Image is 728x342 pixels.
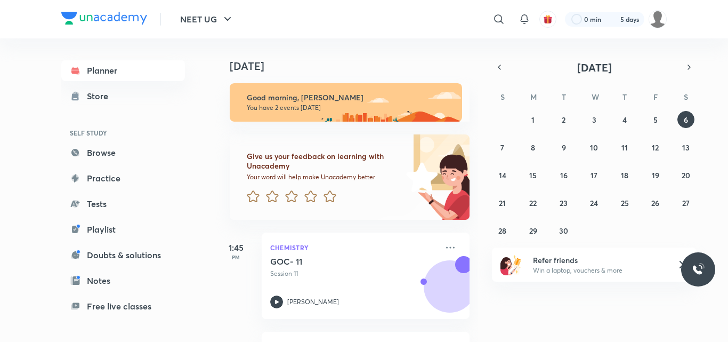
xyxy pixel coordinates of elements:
[247,152,402,171] h6: Give us your feedback on learning with Unacademy
[531,115,535,125] abbr: September 1, 2025
[586,139,603,156] button: September 10, 2025
[608,14,618,25] img: streak
[500,92,505,102] abbr: Sunday
[622,115,627,125] abbr: September 4, 2025
[621,142,628,153] abbr: September 11, 2025
[411,256,470,330] img: unacademy
[530,92,537,102] abbr: Monday
[586,194,603,211] button: September 24, 2025
[586,111,603,128] button: September 3, 2025
[682,170,690,180] abbr: September 20, 2025
[653,115,658,125] abbr: September 5, 2025
[543,14,553,24] img: avatar
[647,194,664,211] button: September 26, 2025
[247,93,452,102] h6: Good morning, [PERSON_NAME]
[230,60,480,73] h4: [DATE]
[684,92,688,102] abbr: Saturday
[560,170,568,180] abbr: September 16, 2025
[531,142,535,153] abbr: September 8, 2025
[61,219,185,240] a: Playlist
[61,124,185,142] h6: SELF STUDY
[500,142,504,153] abbr: September 7, 2025
[524,139,541,156] button: September 8, 2025
[677,194,694,211] button: September 27, 2025
[533,254,664,266] h6: Refer friends
[61,244,185,266] a: Doubts & solutions
[562,92,566,102] abbr: Tuesday
[682,198,690,208] abbr: September 27, 2025
[684,115,688,125] abbr: September 6, 2025
[622,92,627,102] abbr: Thursday
[592,115,596,125] abbr: September 3, 2025
[616,111,633,128] button: September 4, 2025
[270,256,403,267] h5: GOC- 11
[524,111,541,128] button: September 1, 2025
[652,170,659,180] abbr: September 19, 2025
[539,11,556,28] button: avatar
[651,198,659,208] abbr: September 26, 2025
[61,296,185,317] a: Free live classes
[529,226,537,236] abbr: September 29, 2025
[529,170,537,180] abbr: September 15, 2025
[647,111,664,128] button: September 5, 2025
[592,92,599,102] abbr: Wednesday
[61,193,185,214] a: Tests
[494,194,511,211] button: September 21, 2025
[230,83,462,122] img: morning
[61,270,185,291] a: Notes
[555,111,572,128] button: September 2, 2025
[529,198,537,208] abbr: September 22, 2025
[682,142,690,153] abbr: September 13, 2025
[562,115,565,125] abbr: September 2, 2025
[61,60,185,81] a: Planner
[61,142,185,163] a: Browse
[499,170,506,180] abbr: September 14, 2025
[174,9,240,30] button: NEET UG
[577,60,612,75] span: [DATE]
[590,142,598,153] abbr: September 10, 2025
[494,166,511,184] button: September 14, 2025
[499,198,506,208] abbr: September 21, 2025
[500,254,522,275] img: referral
[247,104,452,112] p: You have 2 events [DATE]
[287,297,339,307] p: [PERSON_NAME]
[524,222,541,239] button: September 29, 2025
[270,241,438,254] p: Chemistry
[533,266,664,275] p: Win a laptop, vouchers & more
[616,166,633,184] button: September 18, 2025
[87,90,115,102] div: Store
[215,241,257,254] h5: 1:45
[677,111,694,128] button: September 6, 2025
[507,60,682,75] button: [DATE]
[61,168,185,189] a: Practice
[621,170,628,180] abbr: September 18, 2025
[649,10,667,28] img: Tarmanjot Singh
[559,226,568,236] abbr: September 30, 2025
[677,139,694,156] button: September 13, 2025
[524,194,541,211] button: September 22, 2025
[524,166,541,184] button: September 15, 2025
[621,198,629,208] abbr: September 25, 2025
[591,170,597,180] abbr: September 17, 2025
[562,142,566,153] abbr: September 9, 2025
[61,85,185,107] a: Store
[61,12,147,27] a: Company Logo
[586,166,603,184] button: September 17, 2025
[555,222,572,239] button: September 30, 2025
[215,254,257,260] p: PM
[677,166,694,184] button: September 20, 2025
[494,222,511,239] button: September 28, 2025
[61,12,147,25] img: Company Logo
[653,92,658,102] abbr: Friday
[555,139,572,156] button: September 9, 2025
[692,263,705,276] img: ttu
[555,166,572,184] button: September 16, 2025
[555,194,572,211] button: September 23, 2025
[270,269,438,279] p: Session 11
[590,198,598,208] abbr: September 24, 2025
[616,194,633,211] button: September 25, 2025
[247,173,402,181] p: Your word will help make Unacademy better
[560,198,568,208] abbr: September 23, 2025
[647,139,664,156] button: September 12, 2025
[370,134,470,220] img: feedback_image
